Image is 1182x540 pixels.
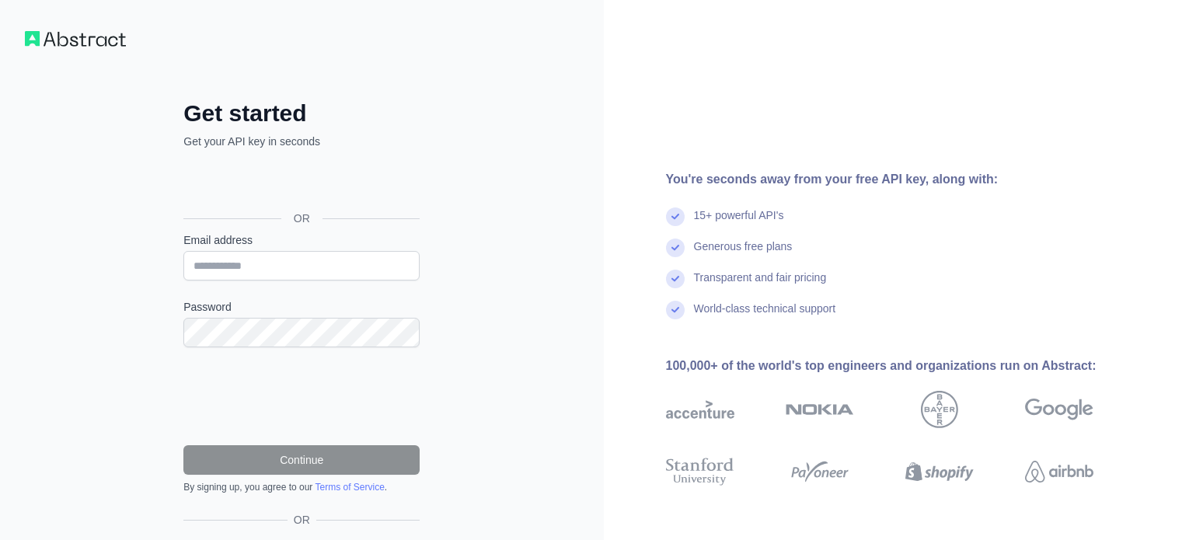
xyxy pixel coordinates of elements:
img: accenture [666,391,734,428]
div: World-class technical support [694,301,836,332]
div: 100,000+ of the world's top engineers and organizations run on Abstract: [666,357,1143,375]
img: airbnb [1025,455,1093,489]
img: check mark [666,270,685,288]
span: OR [288,512,316,528]
iframe: reCAPTCHA [183,366,420,427]
img: check mark [666,239,685,257]
h2: Get started [183,99,420,127]
a: Terms of Service [315,482,384,493]
img: bayer [921,391,958,428]
img: stanford university [666,455,734,489]
label: Password [183,299,420,315]
div: Generous free plans [694,239,793,270]
img: check mark [666,301,685,319]
div: Transparent and fair pricing [694,270,827,301]
iframe: Sign in with Google Button [176,166,424,200]
span: OR [281,211,323,226]
img: nokia [786,391,854,428]
label: Email address [183,232,420,248]
p: Get your API key in seconds [183,134,420,149]
img: shopify [905,455,974,489]
img: check mark [666,207,685,226]
div: You're seconds away from your free API key, along with: [666,170,1143,189]
img: google [1025,391,1093,428]
div: By signing up, you agree to our . [183,481,420,493]
img: payoneer [786,455,854,489]
button: Continue [183,445,420,475]
div: 15+ powerful API's [694,207,784,239]
img: Workflow [25,31,126,47]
